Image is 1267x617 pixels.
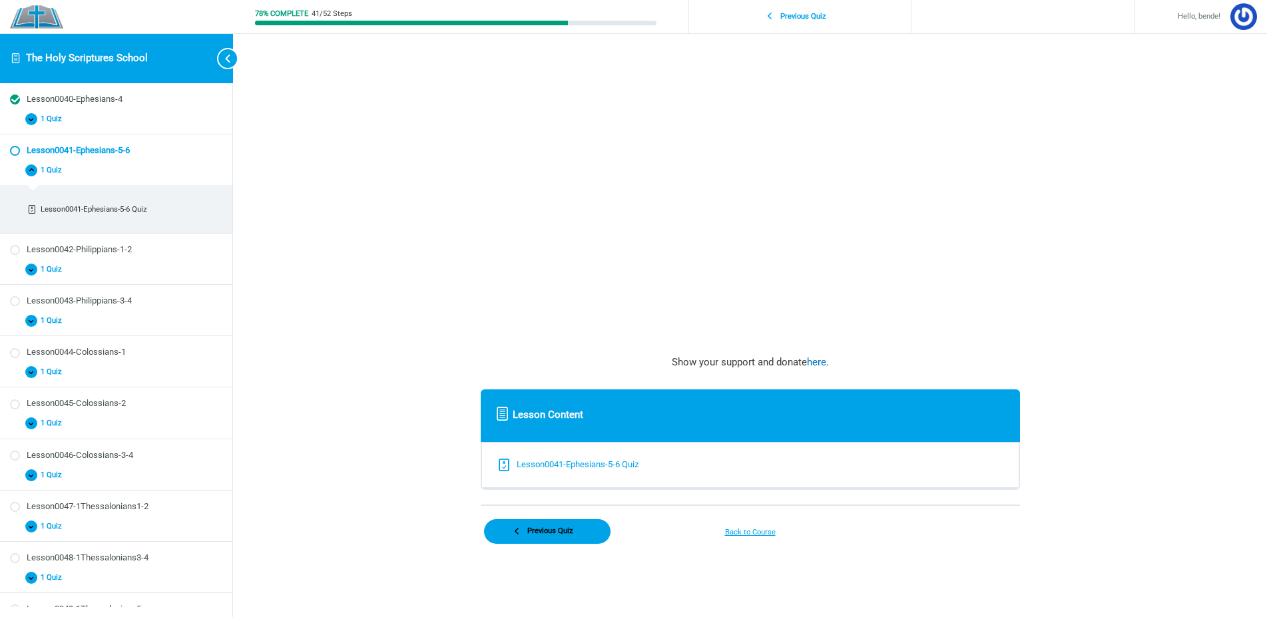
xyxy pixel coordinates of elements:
[27,244,222,256] div: Lesson0042-Philippians-1-2
[10,146,20,156] div: Not started
[10,501,222,513] a: Not started Lesson0047-1Thessalonians1-2
[37,522,70,531] span: 1 Quiz
[27,552,222,564] div: Lesson0048-1Thessalonians3-4
[10,553,20,563] div: Not started
[26,52,148,64] a: The Holy Scriptures School
[807,356,826,368] a: here
[27,501,222,513] div: Lesson0047-1Thessalonians1-2
[10,348,20,358] div: Not started
[520,526,581,536] span: Previous Quiz
[27,204,37,214] div: Incomplete
[10,516,222,536] button: 1 Quiz
[10,414,222,433] button: 1 Quiz
[484,519,611,544] a: Previous Quiz
[10,296,20,306] div: Not started
[37,367,70,377] span: 1 Quiz
[10,109,222,128] button: 1 Quiz
[692,5,907,29] a: Previous Quiz
[10,449,222,462] a: Not started Lesson0046-Colossians-3-4
[255,10,308,17] div: 78% Complete
[15,200,218,219] a: Incomplete Lesson0041-Ephesians-5-6 Quiz
[10,502,20,512] div: Not started
[10,451,20,461] div: Not started
[1178,10,1220,24] span: Hello, bende!
[10,363,222,382] button: 1 Quiz
[27,346,222,359] div: Lesson0044-Colossians-1
[10,552,222,564] a: Not started Lesson0048-1Thessalonians3-4
[312,10,352,17] div: 41/52 Steps
[10,93,222,106] a: Completed Lesson0040-Ephesians-4
[27,93,222,106] div: Lesson0040-Ephesians-4
[10,245,20,255] div: Not started
[513,406,583,425] span: Lesson Content
[10,346,222,359] a: Not started Lesson0044-Colossians-1
[37,573,70,582] span: 1 Quiz
[10,244,222,256] a: Not started Lesson0042-Philippians-1-2
[37,265,70,274] span: 1 Quiz
[37,419,70,428] span: 1 Quiz
[773,12,834,21] span: Previous Quiz
[27,295,222,308] div: Lesson0043-Philippians-3-4
[27,397,222,410] div: Lesson0045-Colossians-2
[495,443,1005,487] a: Incomplete Lesson0041-Ephesians-5-6 Quiz
[10,161,222,180] button: 1 Quiz
[10,397,222,410] a: Not started Lesson0045-Colossians-2
[206,33,233,83] button: Toggle sidebar navigation
[27,449,222,462] div: Lesson0046-Colossians-3-4
[37,166,70,175] span: 1 Quiz
[10,311,222,331] button: 1 Quiz
[37,471,70,480] span: 1 Quiz
[10,144,222,157] a: Not started Lesson0041-Ephesians-5-6
[10,603,222,616] a: Not started Lesson0049-1Thessalonians5
[517,457,639,473] div: Lesson0041-Ephesians-5-6 Quiz
[37,114,70,124] span: 1 Quiz
[27,603,222,616] div: Lesson0049-1Thessalonians5
[10,604,20,614] div: Not started
[10,399,20,409] div: Not started
[37,316,70,325] span: 1 Quiz
[10,260,222,279] button: 1 Quiz
[10,295,222,308] a: Not started Lesson0043-Philippians-3-4
[27,144,222,157] div: Lesson0041-Ephesians-5-6
[687,526,814,540] a: Back to Course
[10,465,222,485] button: 1 Quiz
[10,568,222,587] button: 1 Quiz
[481,353,1020,372] p: Show your support and donate .
[495,457,513,474] div: Incomplete
[10,95,20,104] div: Completed
[41,204,214,215] div: Lesson0041-Ephesians-5-6 Quiz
